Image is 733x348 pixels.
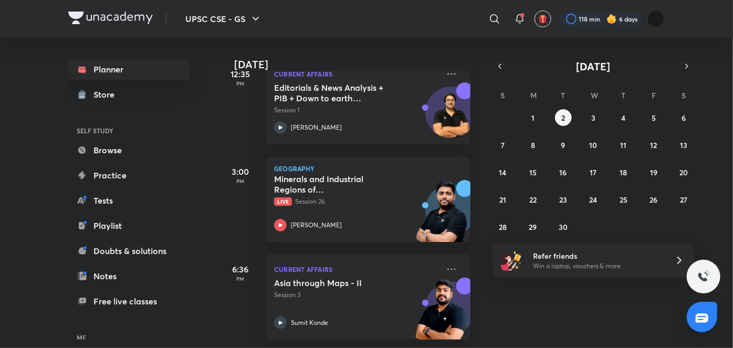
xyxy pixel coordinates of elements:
[501,140,505,150] abbr: September 7, 2025
[680,140,687,150] abbr: September 13, 2025
[645,136,662,153] button: September 12, 2025
[274,165,462,172] p: Geography
[555,136,572,153] button: September 9, 2025
[652,113,656,123] abbr: September 5, 2025
[68,140,190,161] a: Browse
[219,80,261,87] p: PM
[615,109,632,126] button: September 4, 2025
[645,109,662,126] button: September 5, 2025
[591,113,595,123] abbr: September 3, 2025
[495,191,511,208] button: September 21, 2025
[647,10,665,28] img: Vidhi dubey
[525,191,541,208] button: September 22, 2025
[675,164,692,181] button: September 20, 2025
[650,167,657,177] abbr: September 19, 2025
[529,222,537,232] abbr: September 29, 2025
[274,290,439,300] p: Session 3
[68,165,190,186] a: Practice
[682,113,686,123] abbr: September 6, 2025
[179,8,268,29] button: UPSC CSE - GS
[697,270,710,283] img: ttu
[559,222,568,232] abbr: September 30, 2025
[620,167,627,177] abbr: September 18, 2025
[93,88,121,101] div: Store
[274,197,439,206] p: Session 26
[620,140,626,150] abbr: September 11, 2025
[291,220,342,230] p: [PERSON_NAME]
[621,90,625,100] abbr: Thursday
[680,195,687,205] abbr: September 27, 2025
[590,167,596,177] abbr: September 17, 2025
[426,92,476,143] img: Avatar
[274,263,439,276] p: Current Affairs
[529,167,537,177] abbr: September 15, 2025
[585,109,602,126] button: September 3, 2025
[291,318,328,328] p: Sumit Konde
[533,250,662,261] h6: Refer friends
[499,222,507,232] abbr: September 28, 2025
[538,14,548,24] img: avatar
[68,215,190,236] a: Playlist
[234,58,481,71] h4: [DATE]
[68,190,190,211] a: Tests
[530,90,537,100] abbr: Monday
[650,195,657,205] abbr: September 26, 2025
[525,164,541,181] button: September 15, 2025
[495,218,511,235] button: September 28, 2025
[68,329,190,346] h6: ME
[585,191,602,208] button: September 24, 2025
[413,180,470,252] img: unacademy
[555,109,572,126] button: September 2, 2025
[533,261,662,271] p: Win a laptop, vouchers & more
[615,191,632,208] button: September 25, 2025
[555,218,572,235] button: September 30, 2025
[531,113,535,123] abbr: September 1, 2025
[585,164,602,181] button: September 17, 2025
[606,14,617,24] img: streak
[561,140,566,150] abbr: September 9, 2025
[621,113,625,123] abbr: September 4, 2025
[495,164,511,181] button: September 14, 2025
[495,136,511,153] button: September 7, 2025
[675,191,692,208] button: September 27, 2025
[675,109,692,126] button: September 6, 2025
[679,167,688,177] abbr: September 20, 2025
[591,90,598,100] abbr: Wednesday
[219,178,261,184] p: PM
[555,164,572,181] button: September 16, 2025
[529,195,537,205] abbr: September 22, 2025
[525,109,541,126] button: September 1, 2025
[559,195,567,205] abbr: September 23, 2025
[274,197,292,206] span: Live
[589,195,597,205] abbr: September 24, 2025
[650,140,657,150] abbr: September 12, 2025
[682,90,686,100] abbr: Saturday
[219,276,261,282] p: PM
[675,136,692,153] button: September 13, 2025
[525,136,541,153] button: September 8, 2025
[291,123,342,132] p: [PERSON_NAME]
[68,84,190,105] a: Store
[219,263,261,276] h5: 6:36
[652,90,656,100] abbr: Friday
[501,250,522,271] img: referral
[585,136,602,153] button: September 10, 2025
[525,218,541,235] button: September 29, 2025
[274,106,439,115] p: Session 1
[219,68,261,80] h5: 12:35
[615,164,632,181] button: September 18, 2025
[645,164,662,181] button: September 19, 2025
[589,140,597,150] abbr: September 10, 2025
[499,167,507,177] abbr: September 14, 2025
[68,12,153,24] img: Company Logo
[620,195,627,205] abbr: September 25, 2025
[531,140,535,150] abbr: September 8, 2025
[68,266,190,287] a: Notes
[274,278,405,288] h5: Asia through Maps - II
[615,136,632,153] button: September 11, 2025
[561,113,565,123] abbr: September 2, 2025
[645,191,662,208] button: September 26, 2025
[561,90,566,100] abbr: Tuesday
[507,59,679,73] button: [DATE]
[219,165,261,178] h5: 3:00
